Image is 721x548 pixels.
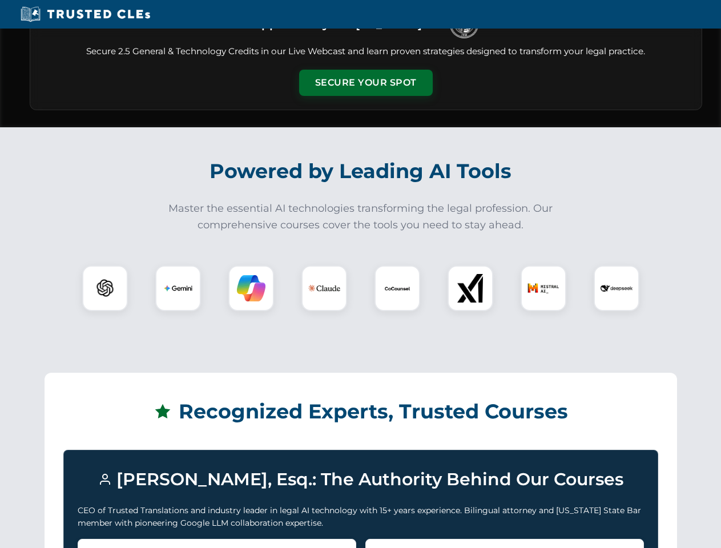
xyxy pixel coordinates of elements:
[82,265,128,311] div: ChatGPT
[383,274,412,303] img: CoCounsel Logo
[63,392,658,432] h2: Recognized Experts, Trusted Courses
[161,200,561,233] p: Master the essential AI technologies transforming the legal profession. Our comprehensive courses...
[594,265,639,311] div: DeepSeek
[44,45,688,58] p: Secure 2.5 General & Technology Credits in our Live Webcast and learn proven strategies designed ...
[448,265,493,311] div: xAI
[78,464,644,495] h3: [PERSON_NAME], Esq.: The Authority Behind Our Courses
[88,272,122,305] img: ChatGPT Logo
[527,272,559,304] img: Mistral AI Logo
[299,70,433,96] button: Secure Your Spot
[521,265,566,311] div: Mistral AI
[155,265,201,311] div: Gemini
[78,504,644,530] p: CEO of Trusted Translations and industry leader in legal AI technology with 15+ years experience....
[456,274,485,303] img: xAI Logo
[601,272,633,304] img: DeepSeek Logo
[17,6,154,23] img: Trusted CLEs
[308,272,340,304] img: Claude Logo
[228,265,274,311] div: Copilot
[45,151,677,191] h2: Powered by Leading AI Tools
[164,274,192,303] img: Gemini Logo
[301,265,347,311] div: Claude
[237,274,265,303] img: Copilot Logo
[374,265,420,311] div: CoCounsel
